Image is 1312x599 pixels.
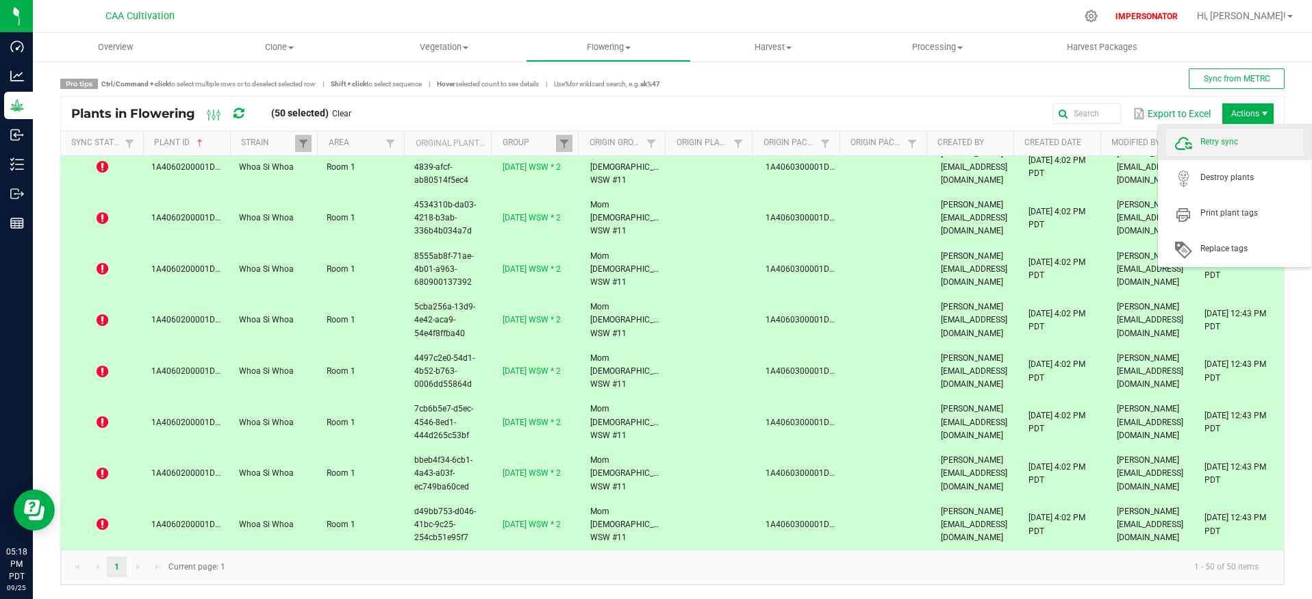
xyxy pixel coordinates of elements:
span: [PERSON_NAME][EMAIL_ADDRESS][DOMAIN_NAME] [941,455,1007,491]
span: Mom [DEMOGRAPHIC_DATA] WSW #11 [590,251,676,287]
span: Replace tags [1200,243,1303,255]
span: [PERSON_NAME][EMAIL_ADDRESS][DOMAIN_NAME] [941,404,1007,439]
span: CAA Cultivation [105,10,175,22]
a: Vegetation [362,33,526,62]
span: Mom [DEMOGRAPHIC_DATA] WSW #11 [590,507,676,542]
span: OUT OF SYNC! [97,262,108,276]
span: Mom [DEMOGRAPHIC_DATA] WSW #11 [590,353,676,389]
span: to select multiple rows or to deselect selected row [101,80,316,88]
a: Processing [855,33,1020,62]
span: | [422,79,437,89]
span: Clone [198,41,361,53]
p: IMPERSONATOR [1110,10,1183,23]
inline-svg: Grow [10,99,24,112]
span: [PERSON_NAME][EMAIL_ADDRESS][DOMAIN_NAME] [1117,404,1183,439]
span: (50 selected) [271,107,329,118]
inline-svg: Inbound [10,128,24,142]
inline-svg: Analytics [10,69,24,83]
span: 1A4060200001DB6000060069 [151,418,268,427]
a: Origin PlantSortable [677,138,730,149]
strong: Ctrl/Command + click [101,80,169,88]
iframe: Resource center [14,489,55,531]
span: Mom [DEMOGRAPHIC_DATA] WSW #11 [590,200,676,235]
span: Room 1 [327,468,355,478]
a: Filter [556,135,572,152]
span: OUT OF SYNC! [97,416,108,429]
span: Sync from METRC [1204,74,1270,84]
span: Pro tips [60,79,98,89]
span: Whoa Si Whoa [239,213,294,222]
a: Modified BySortable [1111,138,1182,149]
span: Vegetation [362,41,525,53]
span: 8555ab8f-71ae-4b01-a963-680900137392 [414,251,473,287]
span: [DATE] 12:43 PM PDT [1204,309,1266,331]
span: | [539,79,554,89]
a: Filter [382,135,399,152]
span: 1A4060200001DB6000060068 [151,366,268,376]
span: Whoa Si Whoa [239,315,294,324]
kendo-pager-info: 1 - 50 of 50 items [234,556,1270,578]
span: [PERSON_NAME][EMAIL_ADDRESS][DOMAIN_NAME] [1117,200,1183,235]
a: Harvest [691,33,855,62]
span: [DATE] 4:02 PM PDT [1029,411,1085,433]
a: [DATE] WSW * 2 [503,520,561,529]
span: OUT OF SYNC! [97,160,108,174]
a: Filter [730,135,746,152]
div: Manage settings [1083,10,1100,23]
a: Filter [295,135,312,152]
a: Origin GroupSortable [590,138,643,149]
span: [DATE] 12:43 PM PDT [1204,513,1266,535]
span: Mom [DEMOGRAPHIC_DATA] WSW #11 [590,455,676,491]
inline-svg: Dashboard [10,40,24,53]
span: [DATE] 12:43 PM PDT [1204,411,1266,433]
a: [DATE] WSW * 2 [503,264,561,274]
span: 1A4060300001DB6000001870 [766,264,882,274]
span: Room 1 [327,418,355,427]
span: 1A4060300001DB6000001870 [766,315,882,324]
a: Created BySortable [937,138,1008,149]
a: Overview [33,33,197,62]
span: 1A4060200001DB6000060070 [151,468,268,478]
span: [DATE] 4:02 PM PDT [1029,207,1085,229]
span: Mom [DEMOGRAPHIC_DATA] WSW #11 [590,149,676,184]
span: Hi, [PERSON_NAME]! [1197,10,1286,21]
inline-svg: Outbound [10,187,24,201]
a: [DATE] WSW * 2 [503,315,561,324]
strong: Shift + click [331,80,366,88]
a: Filter [904,135,920,152]
span: [PERSON_NAME][EMAIL_ADDRESS][DOMAIN_NAME] [1117,149,1183,184]
span: Whoa Si Whoa [239,264,294,274]
button: Sync from METRC [1189,68,1285,89]
button: Export to Excel [1129,102,1214,125]
span: Harvest [692,41,855,53]
p: 09/25 [6,583,27,593]
a: StrainSortable [241,138,294,149]
span: Mom [DEMOGRAPHIC_DATA] WSW #11 [590,302,676,337]
span: Room 1 [327,264,355,274]
span: 1A4060300001DB6000001870 [766,468,882,478]
a: GroupSortable [503,138,556,149]
th: Original Plant ID [404,131,491,156]
span: [DATE] 4:02 PM PDT [1029,359,1085,382]
span: [DATE] 12:43 PM PDT [1204,257,1266,280]
span: OUT OF SYNC! [97,467,108,481]
span: Actions [1222,103,1274,124]
a: Filter [121,135,138,152]
span: Destroy plants [1200,172,1303,183]
span: [DATE] 4:02 PM PDT [1029,513,1085,535]
p: 05:18 PM PDT [6,546,27,583]
span: Room 1 [327,315,355,324]
a: Harvest Packages [1020,33,1184,62]
span: Whoa Si Whoa [239,418,294,427]
span: 87df27e2-b1af-4839-afcf-ab80514f5ec4 [414,149,471,184]
a: Filter [817,135,833,152]
span: 1A4060300001DB6000001870 [766,366,882,376]
span: Room 1 [327,520,355,529]
span: [DATE] 12:43 PM PDT [1204,359,1266,382]
span: OUT OF SYNC! [97,365,108,379]
a: Origin Package IDSortable [764,138,817,149]
span: 1A4060300001DB6000001870 [766,520,882,529]
span: OUT OF SYNC! [97,212,108,225]
span: d49bb753-d046-41bc-9c25-254cb51e95f7 [414,507,476,542]
span: Retry sync [1200,136,1303,148]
